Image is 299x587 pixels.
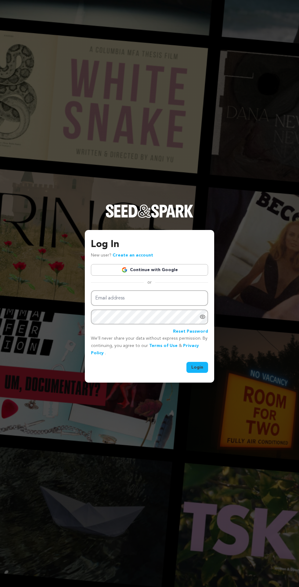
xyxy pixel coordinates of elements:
[113,253,153,257] a: Create an account
[121,267,128,273] img: Google logo
[200,314,206,320] a: Show password as plain text. Warning: this will display your password on the screen.
[144,279,155,285] span: or
[149,344,178,348] a: Terms of Use
[173,328,208,335] a: Reset Password
[91,290,208,306] input: Email address
[106,204,193,218] img: Seed&Spark Logo
[91,335,208,357] p: We’ll never share your data without express permission. By continuing, you agree to our & .
[186,362,208,373] button: Login
[91,237,208,252] h3: Log In
[106,204,193,230] a: Seed&Spark Homepage
[91,252,153,259] p: New user?
[91,264,208,276] a: Continue with Google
